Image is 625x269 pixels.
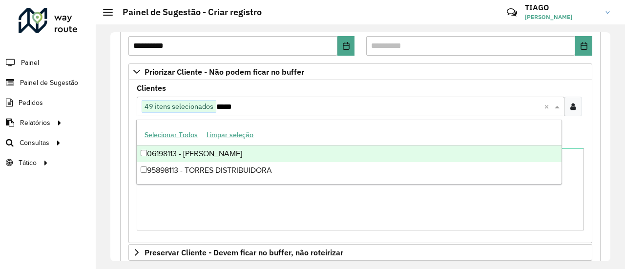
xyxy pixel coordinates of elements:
span: Priorizar Cliente - Não podem ficar no buffer [145,68,304,76]
span: Pedidos [19,98,43,108]
div: 95898113 - TORRES DISTRIBUIDORA [137,162,561,179]
div: 06198113 - [PERSON_NAME] [137,145,561,162]
small: Clientes que não podem ficar no Buffer – Máximo 50 PDVS [137,118,314,127]
span: Painel [21,58,39,68]
h3: TIAGO [525,3,598,12]
a: Preservar Cliente - Devem ficar no buffer, não roteirizar [128,244,592,261]
ng-dropdown-panel: Options list [136,120,562,185]
span: Relatórios [20,118,50,128]
span: [PERSON_NAME] [525,13,598,21]
span: Consultas [20,138,49,148]
button: Selecionar Todos [140,127,202,143]
a: Contato Rápido [501,2,522,23]
button: Choose Date [337,36,354,56]
span: 49 itens selecionados [142,101,216,112]
div: Priorizar Cliente - Não podem ficar no buffer [128,80,592,243]
button: Limpar seleção [202,127,258,143]
a: Priorizar Cliente - Não podem ficar no buffer [128,63,592,80]
span: Preservar Cliente - Devem ficar no buffer, não roteirizar [145,248,343,256]
span: Clear all [544,101,552,112]
h2: Painel de Sugestão - Criar registro [113,7,262,18]
span: Tático [19,158,37,168]
button: Choose Date [575,36,592,56]
span: Painel de Sugestão [20,78,78,88]
label: Clientes [137,82,166,94]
